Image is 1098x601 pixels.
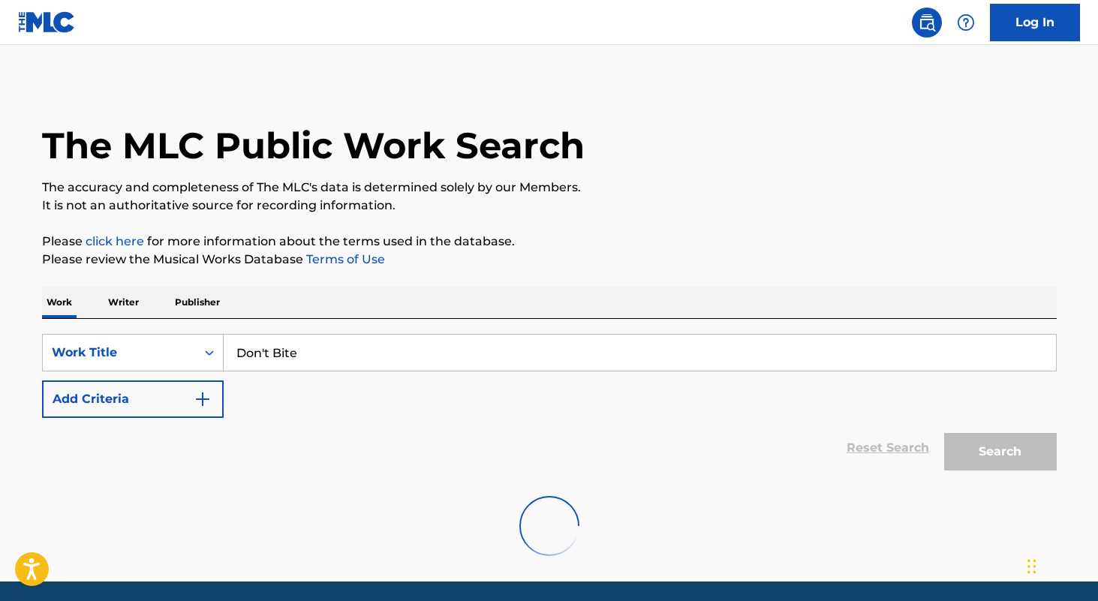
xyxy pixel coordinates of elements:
[42,287,77,318] p: Work
[42,197,1057,215] p: It is not an authoritative source for recording information.
[170,287,224,318] p: Publisher
[990,4,1080,41] a: Log In
[508,485,590,566] img: preloader
[42,233,1057,251] p: Please for more information about the terms used in the database.
[42,251,1057,269] p: Please review the Musical Works Database
[1027,544,1036,589] div: Drag
[86,234,144,248] a: click here
[52,344,187,362] div: Work Title
[18,11,76,33] img: MLC Logo
[957,14,975,32] img: help
[42,334,1057,478] form: Search Form
[1023,529,1098,601] iframe: Chat Widget
[104,287,143,318] p: Writer
[194,390,212,408] img: 9d2ae6d4665cec9f34b9.svg
[42,380,224,418] button: Add Criteria
[912,8,942,38] a: Public Search
[42,123,585,168] h1: The MLC Public Work Search
[918,14,936,32] img: search
[303,252,385,266] a: Terms of Use
[42,179,1057,197] p: The accuracy and completeness of The MLC's data is determined solely by our Members.
[951,8,981,38] div: Help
